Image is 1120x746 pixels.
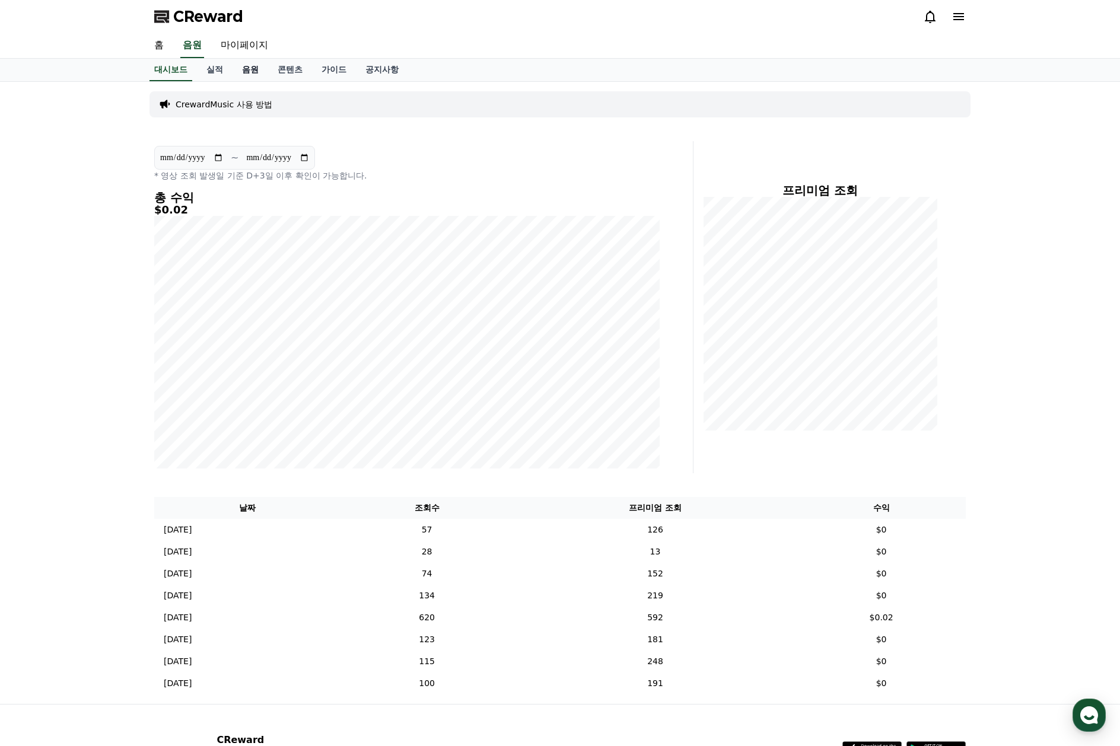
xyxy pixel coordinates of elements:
td: 620 [340,607,513,629]
a: 음원 [180,33,204,58]
a: 설정 [153,376,228,406]
p: [DATE] [164,568,192,580]
td: 152 [514,563,797,585]
td: $0 [797,672,966,694]
td: 181 [514,629,797,651]
th: 수익 [797,497,966,519]
a: 콘텐츠 [268,59,312,81]
td: 115 [340,651,513,672]
td: 100 [340,672,513,694]
td: 126 [514,519,797,541]
a: 대화 [78,376,153,406]
td: 248 [514,651,797,672]
p: [DATE] [164,546,192,558]
td: $0.02 [797,607,966,629]
span: 대화 [109,394,123,404]
a: 실적 [197,59,233,81]
a: 공지사항 [356,59,408,81]
a: CrewardMusic 사용 방법 [176,98,272,110]
a: 음원 [233,59,268,81]
td: 123 [340,629,513,651]
td: $0 [797,629,966,651]
td: 219 [514,585,797,607]
td: $0 [797,563,966,585]
td: 28 [340,541,513,563]
td: 57 [340,519,513,541]
p: [DATE] [164,611,192,624]
h4: 총 수익 [154,191,660,204]
td: 191 [514,672,797,694]
p: [DATE] [164,655,192,668]
a: 홈 [4,376,78,406]
td: $0 [797,585,966,607]
span: 홈 [37,394,44,403]
p: * 영상 조회 발생일 기준 D+3일 이후 확인이 가능합니다. [154,170,660,181]
p: [DATE] [164,589,192,602]
td: 134 [340,585,513,607]
td: $0 [797,651,966,672]
p: ~ [231,151,238,165]
h4: 프리미엄 조회 [703,184,937,197]
td: 13 [514,541,797,563]
th: 날짜 [154,497,340,519]
p: [DATE] [164,524,192,536]
a: 대시보드 [149,59,192,81]
span: CReward [173,7,243,26]
a: CReward [154,7,243,26]
td: 74 [340,563,513,585]
h5: $0.02 [154,204,660,216]
td: 592 [514,607,797,629]
td: $0 [797,541,966,563]
a: 홈 [145,33,173,58]
p: [DATE] [164,633,192,646]
th: 프리미엄 조회 [514,497,797,519]
th: 조회수 [340,497,513,519]
a: 마이페이지 [211,33,278,58]
span: 설정 [183,394,198,403]
a: 가이드 [312,59,356,81]
td: $0 [797,519,966,541]
p: [DATE] [164,677,192,690]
